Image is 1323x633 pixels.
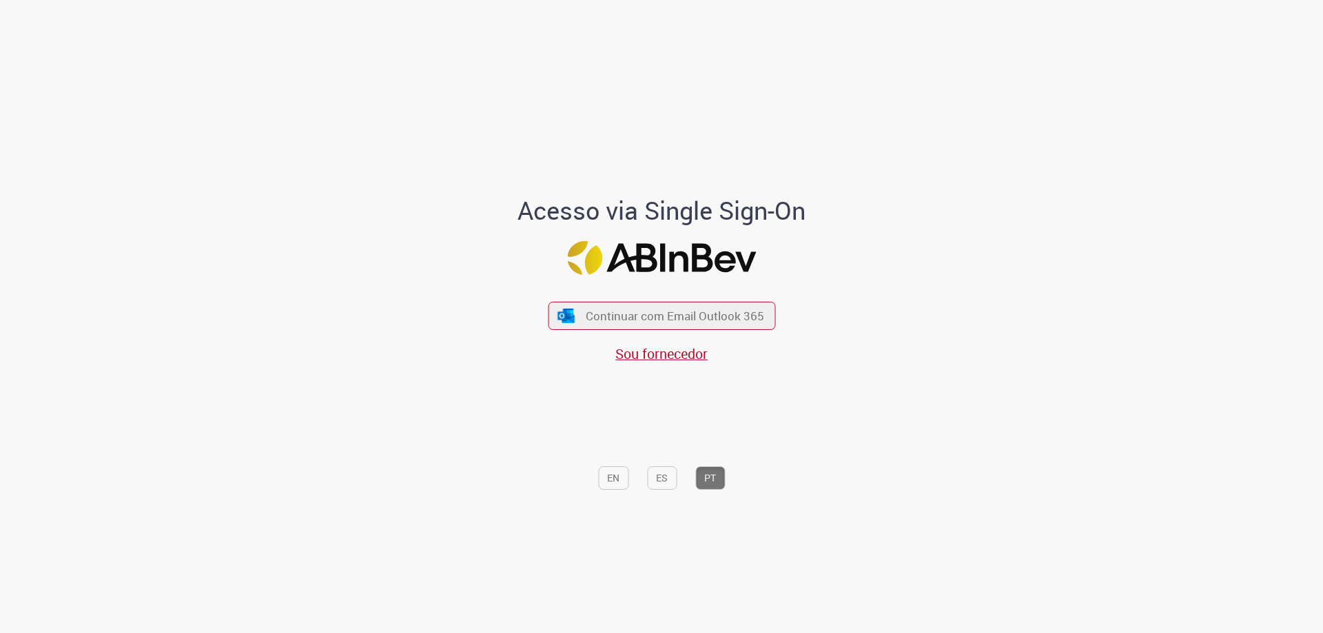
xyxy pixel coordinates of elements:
span: Continuar com Email Outlook 365 [586,308,764,324]
img: Logo ABInBev [567,241,756,275]
h1: Acesso via Single Sign-On [471,197,853,225]
a: Sou fornecedor [615,344,708,363]
button: ícone Azure/Microsoft 360 Continuar com Email Outlook 365 [548,302,775,330]
img: ícone Azure/Microsoft 360 [557,309,576,323]
button: EN [598,466,628,490]
button: ES [647,466,677,490]
button: PT [695,466,725,490]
